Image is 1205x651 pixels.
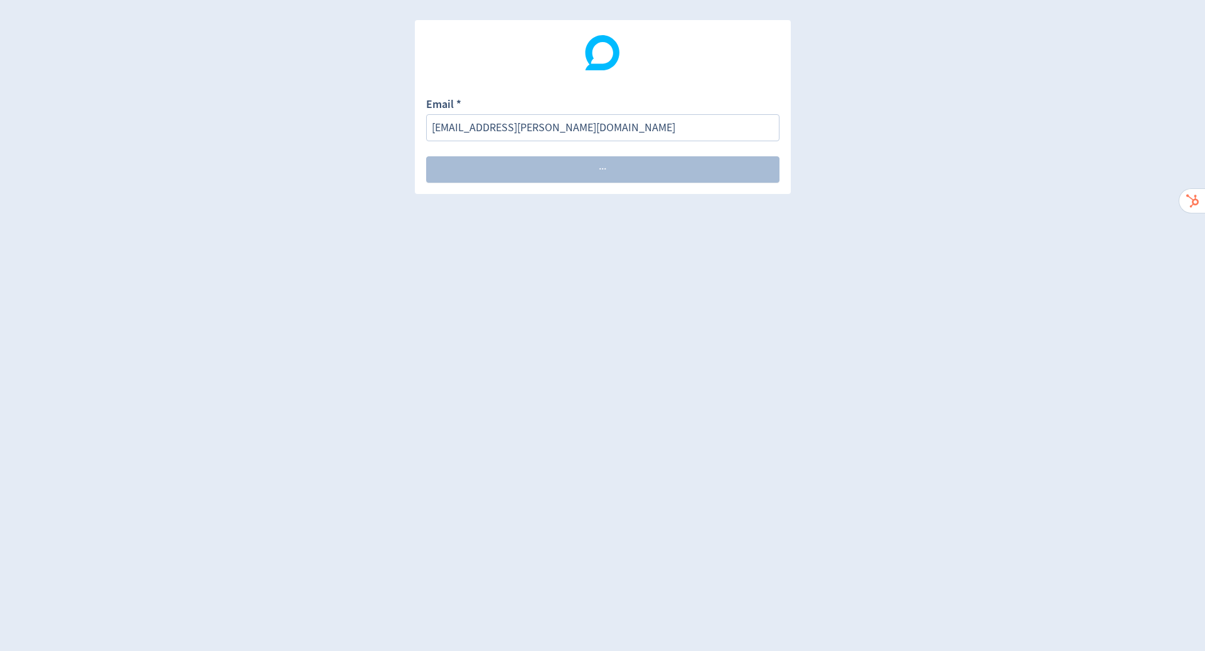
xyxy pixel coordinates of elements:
button: ··· [426,156,779,183]
label: Email * [426,97,461,114]
span: · [604,164,606,175]
span: · [601,164,604,175]
span: · [599,164,601,175]
img: Digivizer Logo [585,35,620,70]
